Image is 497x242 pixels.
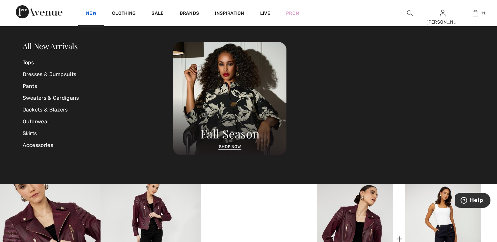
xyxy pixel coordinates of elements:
[286,10,299,17] a: Prom
[112,10,136,17] a: Clothing
[440,10,445,16] a: Sign In
[482,10,485,16] span: 11
[23,104,173,116] a: Jackets & Blazers
[173,42,286,155] img: 250825120107_a8d8ca038cac6.jpg
[407,9,413,17] img: search the website
[23,41,78,51] a: All New Arrivals
[86,10,96,17] a: New
[426,19,459,26] div: [PERSON_NAME]
[151,10,164,17] a: Sale
[260,10,270,17] a: Live
[23,57,173,69] a: Tops
[455,193,490,209] iframe: Opens a widget where you can find more information
[16,5,62,18] img: 1ère Avenue
[23,128,173,139] a: Skirts
[459,9,491,17] a: 11
[215,10,244,17] span: Inspiration
[23,116,173,128] a: Outerwear
[23,80,173,92] a: Pants
[473,9,478,17] img: My Bag
[23,92,173,104] a: Sweaters & Cardigans
[23,69,173,80] a: Dresses & Jumpsuits
[440,9,445,17] img: My Info
[23,139,173,151] a: Accessories
[180,10,199,17] a: Brands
